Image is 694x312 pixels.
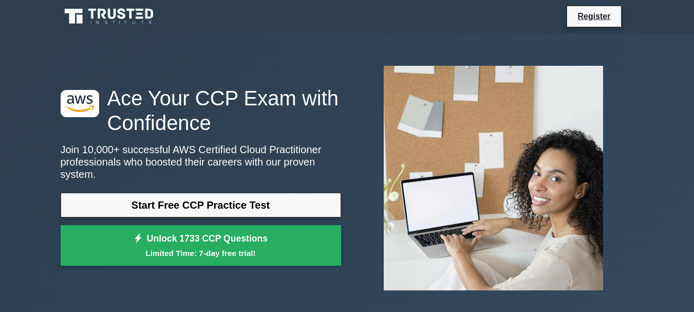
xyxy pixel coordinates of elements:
[61,143,341,180] p: Join 10,000+ successful AWS Certified Cloud Practitioner professionals who boosted their careers ...
[61,86,341,135] h1: Ace Your CCP Exam with Confidence
[571,10,616,23] a: Register
[73,247,328,259] small: Limited Time: 7-day free trial!
[61,225,341,266] a: Unlock 1733 CCP QuestionsLimited Time: 7-day free trial!
[61,193,341,217] a: Start Free CCP Practice Test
